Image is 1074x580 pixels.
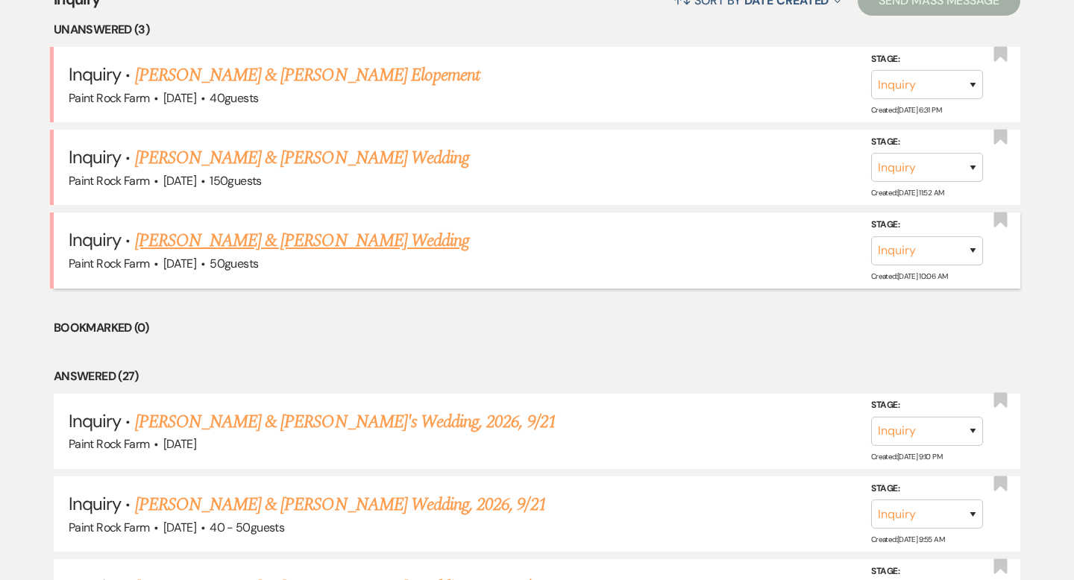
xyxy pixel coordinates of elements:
span: Paint Rock Farm [69,173,149,189]
span: Inquiry [69,228,121,251]
span: [DATE] [163,436,196,452]
span: 40 guests [210,90,258,106]
li: Bookmarked (0) [54,318,1020,338]
span: 40 - 50 guests [210,520,284,535]
span: Inquiry [69,409,121,432]
a: [PERSON_NAME] & [PERSON_NAME] Wedding, 2026, 9/21 [135,491,547,518]
span: Created: [DATE] 6:31 PM [871,105,941,115]
span: Paint Rock Farm [69,520,149,535]
label: Stage: [871,397,983,414]
span: Created: [DATE] 9:10 PM [871,452,942,461]
span: Paint Rock Farm [69,436,149,452]
span: Paint Rock Farm [69,90,149,106]
span: 50 guests [210,256,258,271]
span: Inquiry [69,63,121,86]
span: Created: [DATE] 10:06 AM [871,271,947,281]
span: [DATE] [163,90,196,106]
span: [DATE] [163,173,196,189]
label: Stage: [871,134,983,151]
span: Paint Rock Farm [69,256,149,271]
span: [DATE] [163,256,196,271]
a: [PERSON_NAME] & [PERSON_NAME]'s Wedding, 2026, 9/21 [135,409,556,435]
label: Stage: [871,217,983,233]
span: Created: [DATE] 11:52 AM [871,188,943,198]
a: [PERSON_NAME] & [PERSON_NAME] Wedding [135,227,469,254]
span: [DATE] [163,520,196,535]
span: 150 guests [210,173,261,189]
li: Unanswered (3) [54,20,1020,40]
span: Inquiry [69,492,121,515]
span: Created: [DATE] 9:55 AM [871,535,944,544]
label: Stage: [871,564,983,580]
span: Inquiry [69,145,121,168]
a: [PERSON_NAME] & [PERSON_NAME] Wedding [135,145,469,171]
label: Stage: [871,51,983,68]
label: Stage: [871,480,983,497]
a: [PERSON_NAME] & [PERSON_NAME] Elopement [135,62,480,89]
li: Answered (27) [54,367,1020,386]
